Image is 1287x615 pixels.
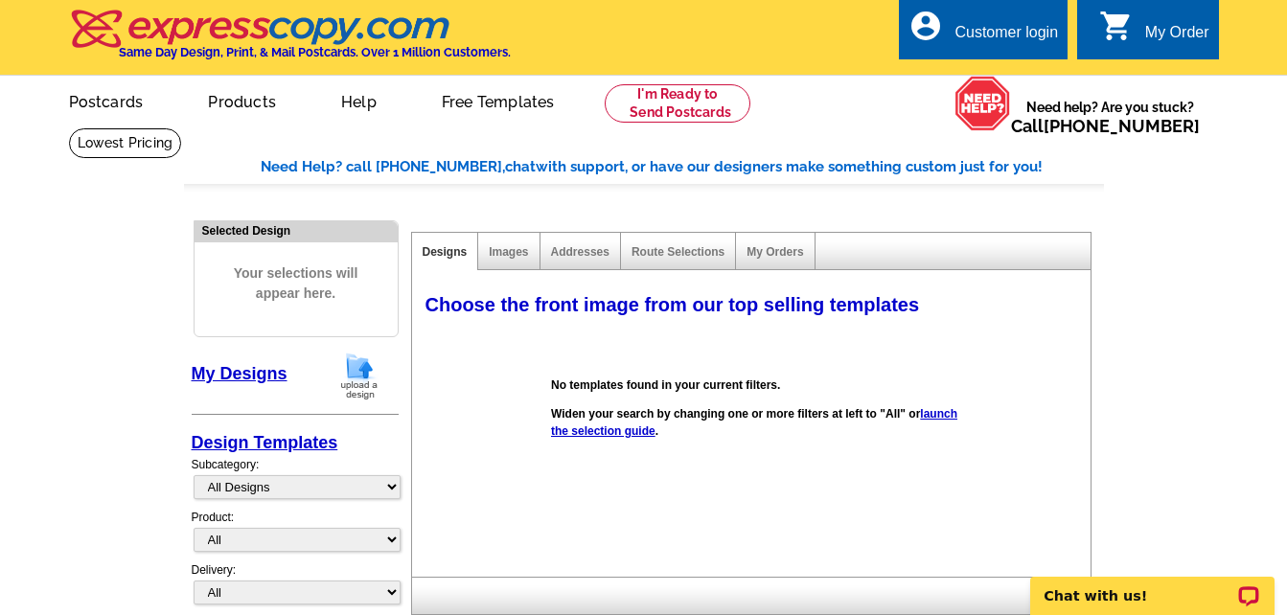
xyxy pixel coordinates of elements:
div: Delivery: [192,561,399,614]
a: Route Selections [632,245,724,259]
a: Help [310,78,407,123]
a: Same Day Design, Print, & Mail Postcards. Over 1 Million Customers. [69,23,511,59]
div: Selected Design [195,221,398,239]
span: Your selections will appear here. [209,244,383,323]
div: Product: [192,509,399,561]
a: [PHONE_NUMBER] [1044,116,1200,136]
a: Design Templates [192,433,338,452]
span: Choose the front image from our top selling templates [425,294,920,315]
a: account_circle Customer login [908,21,1058,45]
div: Customer login [954,24,1058,51]
a: Designs [423,245,468,259]
a: Free Templates [411,78,586,123]
p: Widen your search by changing one or more filters at left to "All" or . [551,405,958,440]
a: Addresses [551,245,609,259]
a: My Orders [747,245,803,259]
iframe: LiveChat chat widget [1018,555,1287,615]
span: chat [505,158,536,175]
span: Need help? Are you stuck? [1011,98,1209,136]
a: shopping_cart My Order [1099,21,1209,45]
div: Subcategory: [192,456,399,509]
p: No templates found in your current filters. [551,376,958,394]
a: Postcards [38,78,174,123]
div: My Order [1145,24,1209,51]
i: shopping_cart [1099,9,1134,43]
a: launch the selection guide [551,407,957,438]
a: Products [177,78,307,123]
div: Need Help? call [PHONE_NUMBER], with support, or have our designers make something custom just fo... [261,156,1104,178]
img: help [954,76,1011,131]
i: account_circle [908,9,943,43]
h4: Same Day Design, Print, & Mail Postcards. Over 1 Million Customers. [119,45,511,59]
img: upload-design [334,352,384,400]
a: My Designs [192,364,287,383]
a: Images [489,245,528,259]
span: Call [1011,116,1200,136]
